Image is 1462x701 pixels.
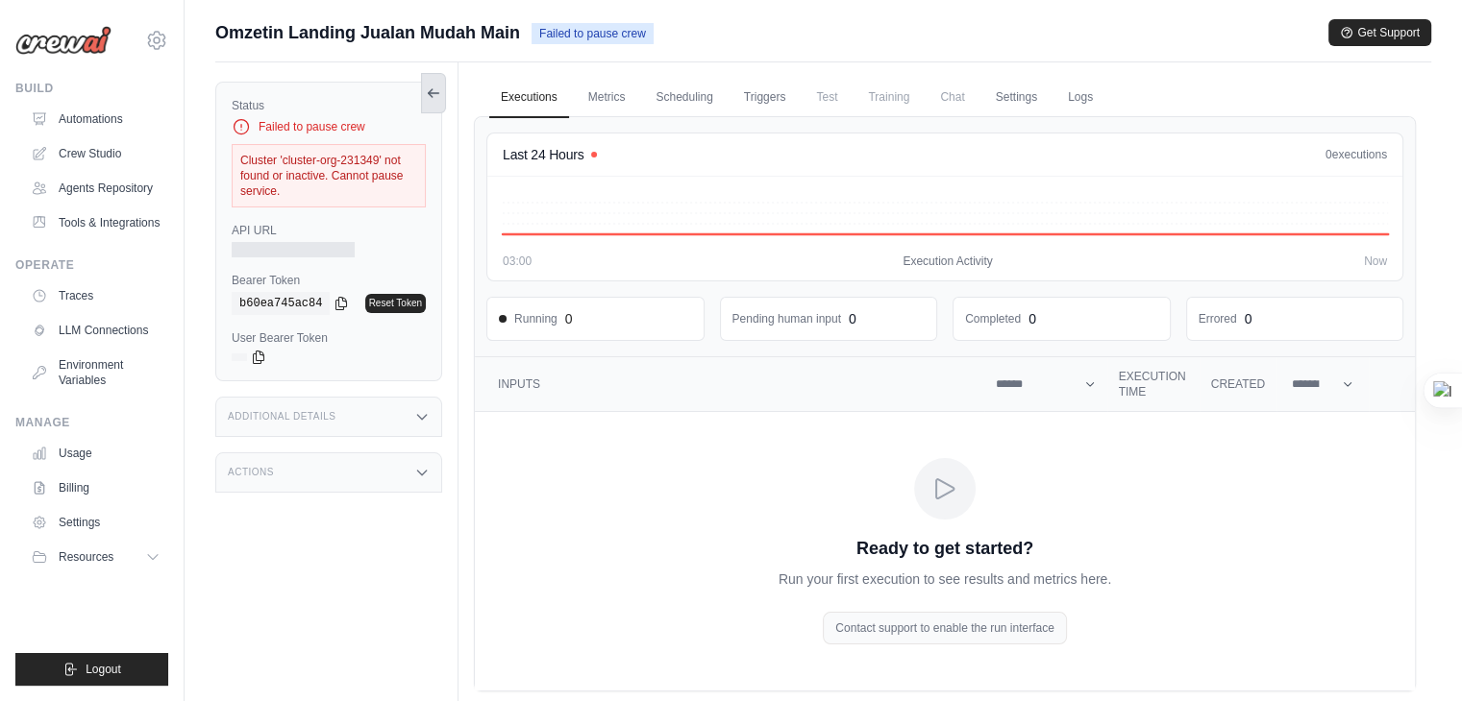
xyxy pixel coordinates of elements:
span: Resources [59,549,113,565]
span: 0 [1326,148,1332,161]
label: Status [232,98,426,113]
span: Omzetin Landing Jualan Mudah Main [215,19,520,46]
code: b60ea745ac84 [232,292,330,315]
dd: Errored [1199,311,1237,326]
div: executions [1326,147,1387,162]
span: Training is not available until the deployment is complete [856,78,921,116]
a: Executions [489,78,569,118]
a: Billing [23,472,168,503]
a: Triggers [732,78,798,118]
button: Get Support [1328,19,1431,46]
a: Logs [1056,78,1104,118]
p: Ready to get started? [856,535,1033,562]
iframe: Chat Widget [1366,609,1462,701]
button: Resources [23,542,168,572]
th: Created [1200,357,1276,412]
a: Environment Variables [23,350,168,396]
a: Settings [984,78,1049,118]
button: Logout [15,653,168,686]
div: Build [15,81,168,96]
h3: Additional Details [228,411,335,423]
div: 0 [1028,309,1036,328]
a: LLM Connections [23,315,168,346]
dd: Completed [965,311,1021,326]
div: Manage [15,415,168,430]
p: Run your first execution to see results and metrics here. [779,569,1111,589]
label: User Bearer Token [232,330,426,346]
span: Execution Activity [903,254,992,269]
a: Usage [23,438,168,469]
h4: Last 24 Hours [503,145,583,164]
span: Failed to pause crew [532,23,654,44]
a: Traces [23,280,168,311]
dd: Pending human input [732,311,841,326]
a: Reset Token [365,294,426,313]
a: Agents Repository [23,173,168,204]
img: Logo [15,26,112,55]
a: Crew Studio [23,138,168,169]
div: Contact support to enable the run interface [823,612,1066,644]
label: Bearer Token [232,273,426,288]
div: 0 [849,309,856,328]
label: API URL [232,223,426,238]
span: Logout [86,662,121,677]
div: Operate [15,257,168,273]
span: Now [1364,254,1387,269]
h3: Actions [228,467,274,478]
a: Settings [23,507,168,538]
div: Cluster 'cluster-org-231349' not found or inactive. Cannot pause service. [232,144,426,207]
div: Failed to pause crew [232,117,426,136]
a: Scheduling [644,78,724,118]
a: Automations [23,104,168,134]
div: Widget Obrolan [1366,609,1462,701]
span: 03:00 [503,254,532,269]
th: Execution Time [1107,357,1200,412]
div: 0 [1245,309,1252,328]
a: Metrics [577,78,637,118]
div: 0 [565,309,573,328]
span: Chat is not available until the deployment is complete [929,78,976,116]
section: Crew executions table [475,357,1415,690]
th: Inputs [475,357,984,412]
span: Running [499,311,558,326]
a: Tools & Integrations [23,207,168,238]
span: Test [805,78,849,116]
